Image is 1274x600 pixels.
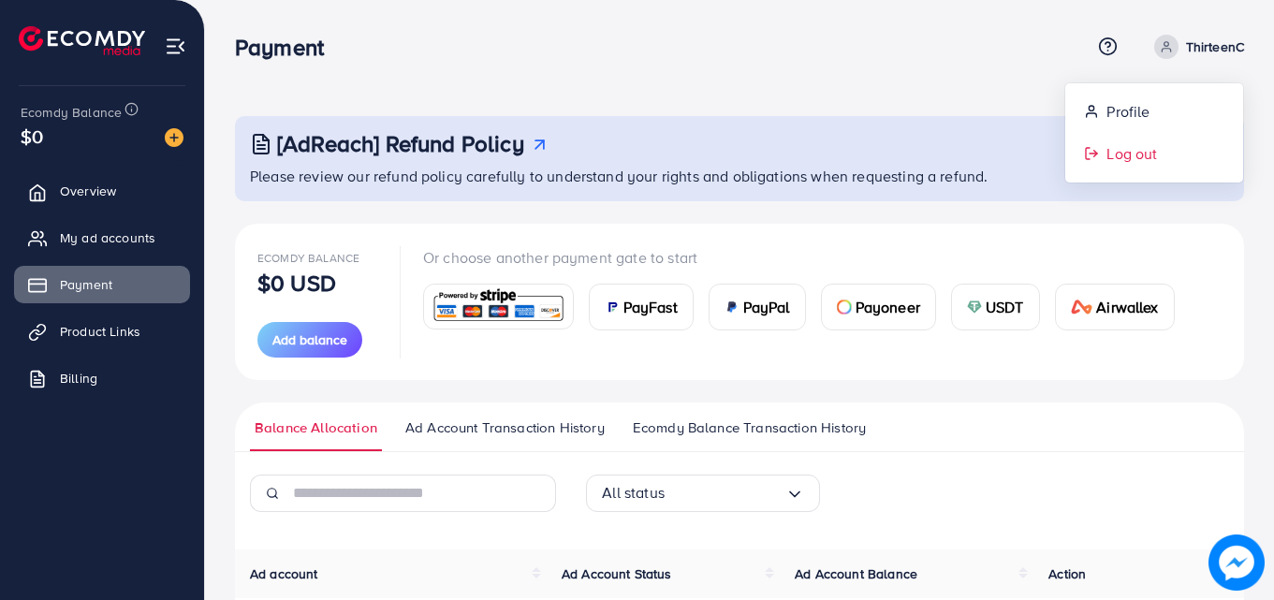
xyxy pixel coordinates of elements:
span: Product Links [60,322,140,341]
span: Ad Account Transaction History [405,417,605,438]
p: $0 USD [257,271,336,294]
span: $0 [21,123,43,150]
span: Add balance [272,330,347,349]
img: card [725,300,740,315]
span: My ad accounts [60,228,155,247]
img: card [605,300,620,315]
span: Overview [60,182,116,200]
span: Airwallex [1096,296,1158,318]
a: cardPayPal [709,284,806,330]
img: image [1208,534,1265,591]
p: ThirteenC [1186,36,1244,58]
span: Billing [60,369,97,388]
span: PayFast [623,296,678,318]
h3: Payment [235,34,339,61]
span: Balance Allocation [255,417,377,438]
a: My ad accounts [14,219,190,256]
span: Profile [1106,100,1150,123]
input: Search for option [665,478,785,507]
a: Billing [14,359,190,397]
span: Payment [60,275,112,294]
span: Action [1048,564,1086,583]
a: cardUSDT [951,284,1040,330]
p: Or choose another payment gate to start [423,246,1190,269]
img: card [837,300,852,315]
span: PayPal [743,296,790,318]
a: Payment [14,266,190,303]
img: logo [19,26,145,55]
a: cardPayoneer [821,284,936,330]
span: Log out [1106,142,1157,165]
p: Please review our refund policy carefully to understand your rights and obligations when requesti... [250,165,1233,187]
span: Ecomdy Balance [21,103,122,122]
a: cardPayFast [589,284,694,330]
span: Ad Account Status [562,564,672,583]
img: image [165,128,183,147]
span: Ad account [250,564,318,583]
ul: ThirteenC [1064,82,1244,183]
span: USDT [986,296,1024,318]
img: card [1071,300,1093,315]
a: card [423,284,574,329]
img: card [430,286,567,327]
a: Overview [14,172,190,210]
h3: [AdReach] Refund Policy [277,130,524,157]
div: Search for option [586,475,820,512]
span: Payoneer [856,296,920,318]
a: ThirteenC [1147,35,1244,59]
span: Ecomdy Balance Transaction History [633,417,866,438]
a: cardAirwallex [1055,284,1175,330]
a: Product Links [14,313,190,350]
span: All status [602,478,665,507]
img: menu [165,36,186,57]
button: Add balance [257,322,362,358]
img: card [967,300,982,315]
span: Ecomdy Balance [257,250,359,266]
span: Ad Account Balance [795,564,917,583]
